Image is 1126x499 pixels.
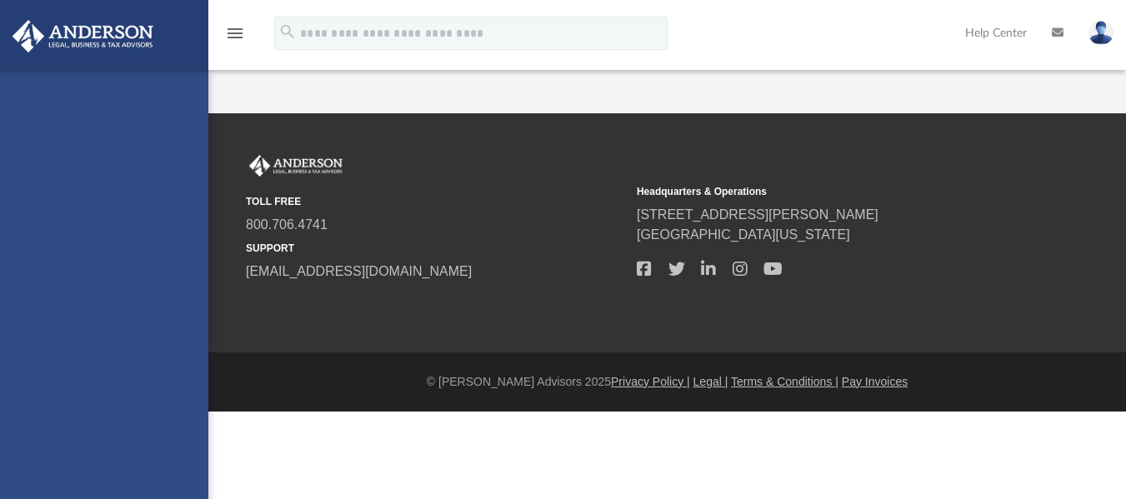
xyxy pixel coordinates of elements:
small: SUPPORT [246,241,625,256]
img: Anderson Advisors Platinum Portal [8,20,158,52]
a: 800.706.4741 [246,217,328,232]
a: [EMAIL_ADDRESS][DOMAIN_NAME] [246,264,472,278]
i: search [278,22,297,41]
small: TOLL FREE [246,194,625,209]
i: menu [225,23,245,43]
a: menu [225,32,245,43]
a: [GEOGRAPHIC_DATA][US_STATE] [637,227,850,242]
div: © [PERSON_NAME] Advisors 2025 [208,373,1126,391]
small: Headquarters & Operations [637,184,1016,199]
img: User Pic [1088,21,1113,45]
a: Terms & Conditions | [731,375,838,388]
a: Pay Invoices [842,375,908,388]
a: [STREET_ADDRESS][PERSON_NAME] [637,207,878,222]
a: Privacy Policy | [611,375,690,388]
a: Legal | [693,375,728,388]
img: Anderson Advisors Platinum Portal [246,155,346,177]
